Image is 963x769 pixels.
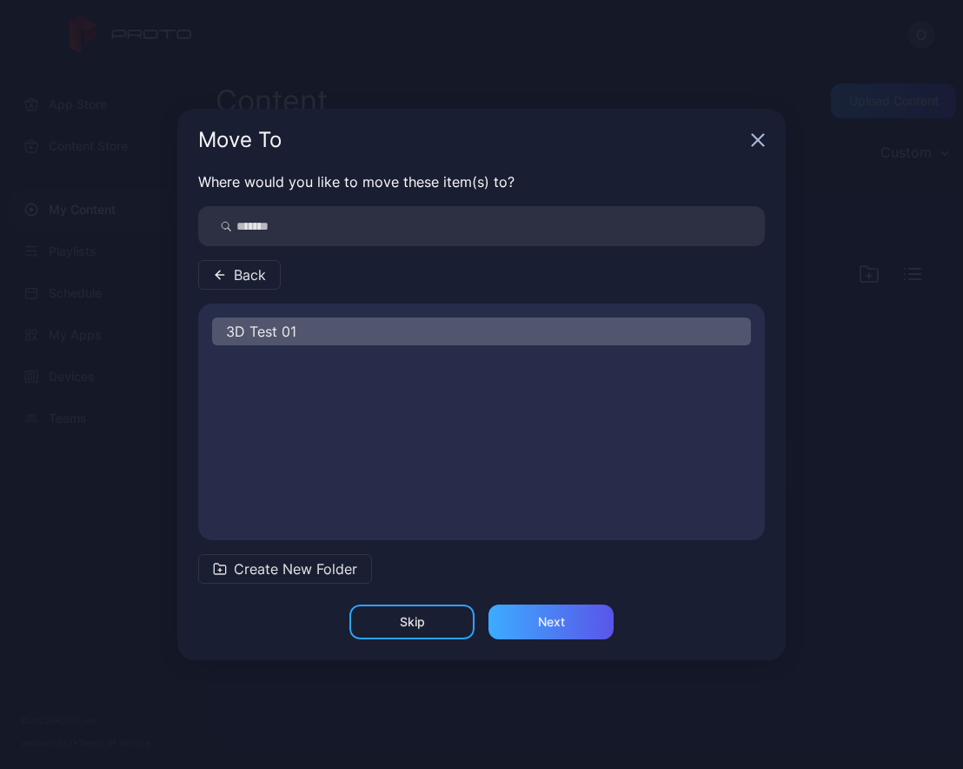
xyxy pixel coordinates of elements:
button: Create New Folder [198,554,372,584]
button: Next [488,605,614,639]
span: 3D Test 01 [226,321,296,342]
div: Move To [198,130,744,150]
button: Back [198,260,281,290]
div: Next [538,615,565,629]
button: Skip [349,605,475,639]
div: Skip [400,615,425,629]
span: Create New Folder [234,558,357,579]
span: Back [234,264,266,285]
p: Where would you like to move these item(s) to? [198,171,765,192]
